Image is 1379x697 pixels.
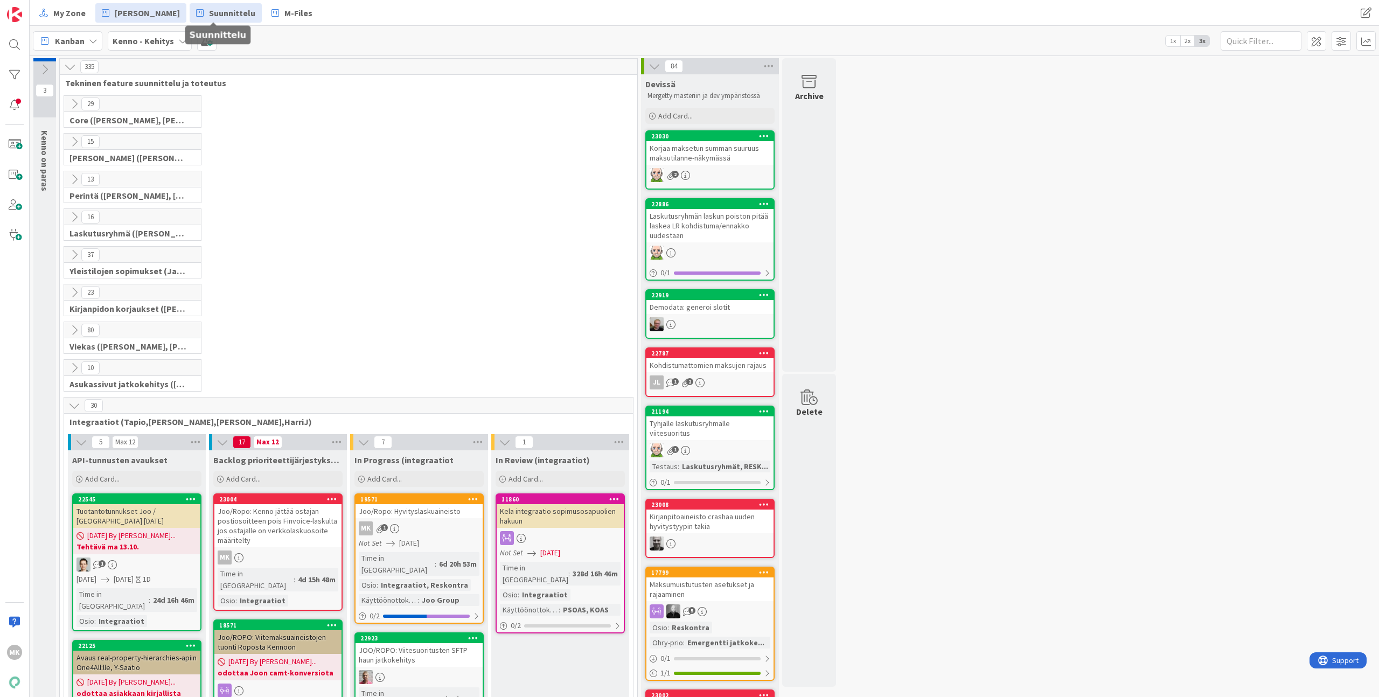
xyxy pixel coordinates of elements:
[65,78,624,88] span: Tekninen feature suunnittelu ja toteutus
[540,547,560,559] span: [DATE]
[560,604,611,616] div: PSOAS, KOAS
[419,594,462,606] div: Joo Group
[672,446,679,453] span: 1
[81,211,100,224] span: 16
[645,406,775,490] a: 21194Tyhjälle laskutusryhmälle viitesuoritusANTestaus:Laskutusryhmät, RESK...0/1
[666,604,680,618] img: MV
[646,209,774,242] div: Laskutusryhmän laskun poiston pitää laskea LR kohdistuma/ennakko uudestaan
[214,621,342,630] div: 18571
[669,622,712,633] div: Reskontra
[356,643,483,667] div: JOO/ROPO: Viitesuoritusten SFTP haun jatkokehitys
[256,440,279,445] div: Max 12
[360,496,483,503] div: 19571
[497,619,624,632] div: 0/2
[228,656,317,667] span: [DATE] By [PERSON_NAME]...
[568,568,570,580] span: :
[645,567,775,681] a: 17799Maksumuistutusten asetukset ja rajaaminenMVOsio:ReskontraOhry-prio:Emergentti jatkoke...0/11/1
[354,455,454,465] span: In Progress (integraatiot
[646,568,774,601] div: 17799Maksumuistutusten asetukset ja rajaaminen
[650,168,664,182] img: AN
[646,407,774,440] div: 21194Tyhjälle laskutusryhmälle viitesuoritus
[646,536,774,550] div: JH
[72,455,168,465] span: API-tunnusten avaukset
[81,135,100,148] span: 15
[686,378,693,385] span: 2
[1166,36,1180,46] span: 1x
[73,641,200,651] div: 22125
[650,622,667,633] div: Osio
[356,521,483,535] div: MK
[646,300,774,314] div: Demodata: generoi slotit
[359,579,377,591] div: Osio
[219,496,342,503] div: 23004
[650,536,664,550] img: JH
[218,568,294,591] div: Time in [GEOGRAPHIC_DATA]
[55,34,85,47] span: Kanban
[143,574,151,585] div: 1D
[650,461,678,472] div: Testaus
[1195,36,1209,46] span: 3x
[39,130,50,191] span: Kenno on paras
[646,246,774,260] div: AN
[646,577,774,601] div: Maksumuistutusten asetukset ja rajaaminen
[570,568,621,580] div: 328d 16h 46m
[81,286,100,299] span: 23
[646,375,774,389] div: JL
[226,474,261,484] span: Add Card...
[235,595,237,607] span: :
[85,474,120,484] span: Add Card...
[7,645,22,660] div: MK
[73,641,200,674] div: 22125Avaus real-property-hierarchies-apiin One4All:lle, Y-Säätiö
[7,7,22,22] img: Visit kanbanzone.com
[81,361,100,374] span: 10
[645,347,775,397] a: 22787Kohdistumattomien maksujen rajausJL
[646,604,774,618] div: MV
[381,524,388,531] span: 1
[660,477,671,488] span: 0 / 1
[190,3,262,23] a: Suunnittelu
[356,494,483,504] div: 19571
[356,633,483,643] div: 22923
[114,574,134,585] span: [DATE]
[69,115,187,126] span: Core (Pasi, Jussi, JaakkoHä, Jyri, Leo, MikkoK, Väinö, MattiH)
[672,171,679,178] span: 2
[190,30,247,40] h5: Suunnittelu
[237,595,288,607] div: Integraatiot
[646,476,774,489] div: 0/1
[214,494,342,504] div: 23004
[518,589,519,601] span: :
[651,569,774,576] div: 17799
[92,436,110,449] span: 5
[650,443,664,457] img: AN
[650,637,683,649] div: Ohry-prio
[356,494,483,518] div: 19571Joo/Ropo: Hyvityslaskuaineisto
[73,494,200,528] div: 22545Tuotantotunnukset Joo / [GEOGRAPHIC_DATA] [DATE]
[81,97,100,110] span: 29
[660,667,671,679] span: 1 / 1
[646,131,774,141] div: 23030
[645,499,775,558] a: 23008Kirjanpitoaineisto crashaa uuden hyvitystyypin takiaJH
[214,504,342,547] div: Joo/Ropo: Kenno jättää ostajan postiosoitteen pois Finvoice-laskulta jos ostajalle on verkkolasku...
[417,594,419,606] span: :
[80,60,99,73] span: 335
[219,622,342,629] div: 18571
[359,552,435,576] div: Time in [GEOGRAPHIC_DATA]
[1180,36,1195,46] span: 2x
[795,89,824,102] div: Archive
[76,588,149,612] div: Time in [GEOGRAPHIC_DATA]
[87,677,176,688] span: [DATE] By [PERSON_NAME]...
[651,291,774,299] div: 22919
[69,303,187,314] span: Kirjanpidon korjaukset (Jussi, JaakkoHä)
[502,496,624,503] div: 11860
[359,670,373,684] img: HJ
[500,604,559,616] div: Käyttöönottokriittisyys
[76,557,90,571] img: TT
[7,675,22,690] img: avatar
[33,3,92,23] a: My Zone
[73,504,200,528] div: Tuotantotunnukset Joo / [GEOGRAPHIC_DATA] [DATE]
[87,530,176,541] span: [DATE] By [PERSON_NAME]...
[69,379,187,389] span: Asukassivut jatkokehitys (Rasmus, TommiH, Bella)
[69,416,619,427] span: Integraatiot (Tapio,Santeri,Marko,HarriJ)
[646,407,774,416] div: 21194
[646,666,774,680] div: 1/1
